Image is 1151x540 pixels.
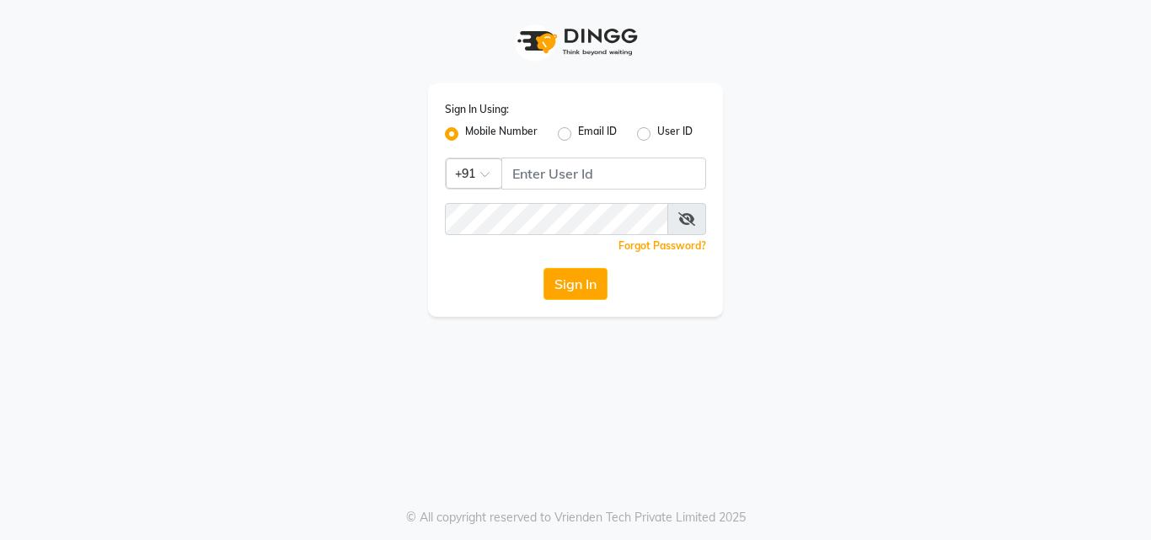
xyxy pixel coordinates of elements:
img: logo1.svg [508,17,643,67]
label: Mobile Number [465,124,538,144]
label: Email ID [578,124,617,144]
label: Sign In Using: [445,102,509,117]
button: Sign In [543,268,608,300]
input: Username [501,158,706,190]
a: Forgot Password? [618,239,706,252]
input: Username [445,203,668,235]
label: User ID [657,124,693,144]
